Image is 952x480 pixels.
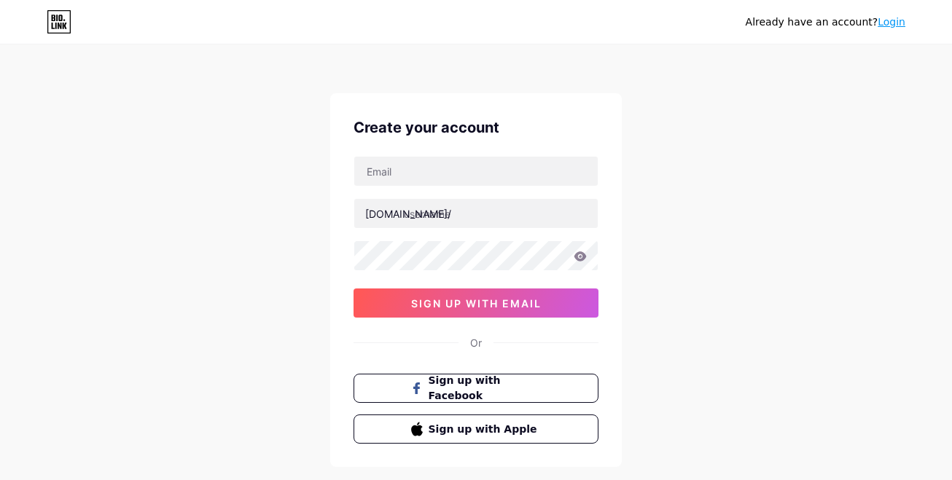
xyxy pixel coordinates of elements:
div: Already have an account? [746,15,905,30]
a: Login [878,16,905,28]
input: Email [354,157,598,186]
span: sign up with email [411,297,542,310]
div: Or [470,335,482,350]
input: username [354,199,598,228]
div: [DOMAIN_NAME]/ [365,206,451,221]
div: Create your account [354,117,598,138]
button: sign up with email [354,288,598,318]
span: Sign up with Apple [429,422,542,437]
button: Sign up with Apple [354,414,598,444]
button: Sign up with Facebook [354,374,598,403]
span: Sign up with Facebook [429,373,542,404]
